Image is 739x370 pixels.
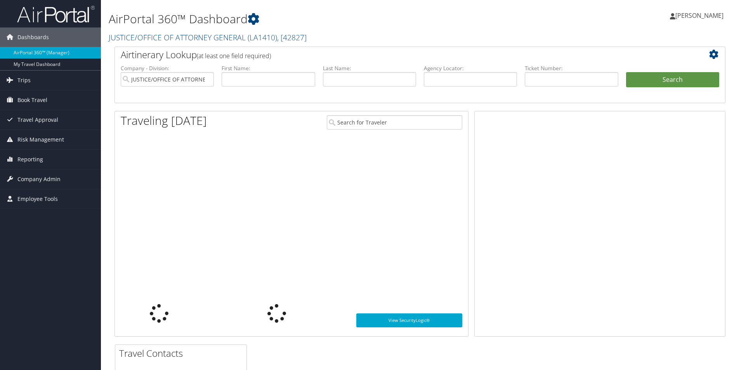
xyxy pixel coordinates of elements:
[327,115,462,130] input: Search for Traveler
[121,112,207,129] h1: Traveling [DATE]
[277,32,307,43] span: , [ 42827 ]
[17,130,64,149] span: Risk Management
[17,150,43,169] span: Reporting
[675,11,723,20] span: [PERSON_NAME]
[109,32,307,43] a: JUSTICE/OFFICE OF ATTORNEY GENERAL
[17,5,95,23] img: airportal-logo.png
[121,48,668,61] h2: Airtinerary Lookup
[248,32,277,43] span: ( LA1410 )
[17,110,58,130] span: Travel Approval
[17,71,31,90] span: Trips
[17,189,58,209] span: Employee Tools
[121,64,214,72] label: Company - Division:
[356,313,462,327] a: View SecurityLogic®
[197,52,271,60] span: (at least one field required)
[323,64,416,72] label: Last Name:
[109,11,524,27] h1: AirPortal 360™ Dashboard
[525,64,618,72] label: Ticket Number:
[17,90,47,110] span: Book Travel
[626,72,719,88] button: Search
[17,169,61,189] span: Company Admin
[670,4,731,27] a: [PERSON_NAME]
[222,64,315,72] label: First Name:
[119,347,246,360] h2: Travel Contacts
[424,64,517,72] label: Agency Locator:
[17,28,49,47] span: Dashboards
